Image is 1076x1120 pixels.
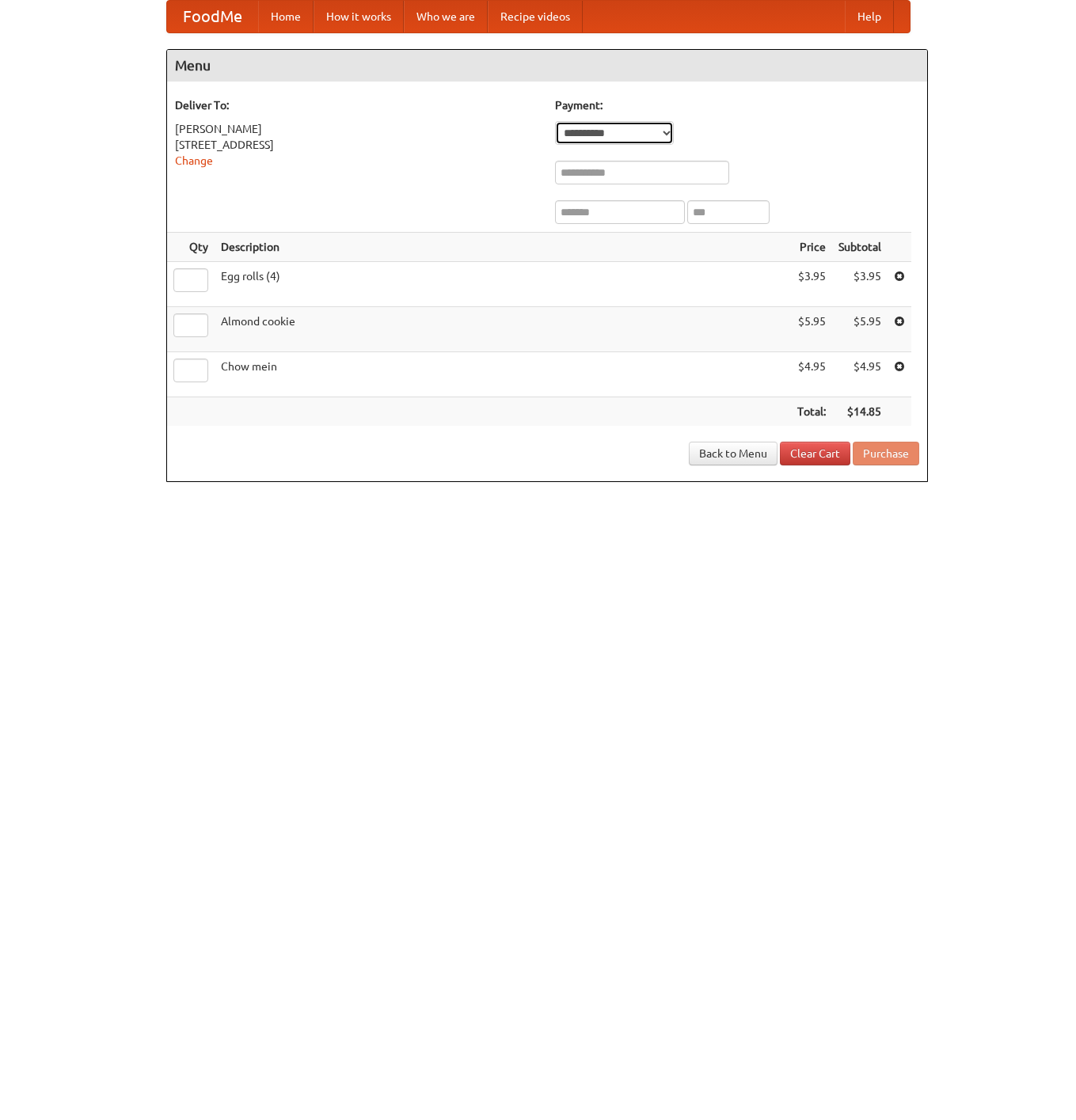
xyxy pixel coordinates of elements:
td: $5.95 [832,307,888,352]
a: Back to Menu [689,442,778,465]
td: $3.95 [791,262,832,307]
h4: Menu [167,50,927,82]
a: Home [258,1,314,32]
th: $14.85 [832,397,888,427]
h5: Payment: [555,97,919,113]
a: Who we are [404,1,488,32]
th: Total: [791,397,832,427]
th: Subtotal [832,233,888,262]
td: $3.95 [832,262,888,307]
td: $4.95 [832,352,888,397]
h5: Deliver To: [175,97,539,113]
a: How it works [314,1,404,32]
th: Description [215,233,791,262]
button: Purchase [853,442,919,465]
a: Help [845,1,894,32]
td: $4.95 [791,352,832,397]
td: $5.95 [791,307,832,352]
th: Price [791,233,832,262]
td: Chow mein [215,352,791,397]
td: Egg rolls (4) [215,262,791,307]
a: Change [175,154,213,167]
th: Qty [167,233,215,262]
a: Recipe videos [488,1,583,32]
div: [STREET_ADDRESS] [175,137,539,153]
a: Clear Cart [780,442,850,465]
a: FoodMe [167,1,258,32]
div: [PERSON_NAME] [175,121,539,137]
td: Almond cookie [215,307,791,352]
